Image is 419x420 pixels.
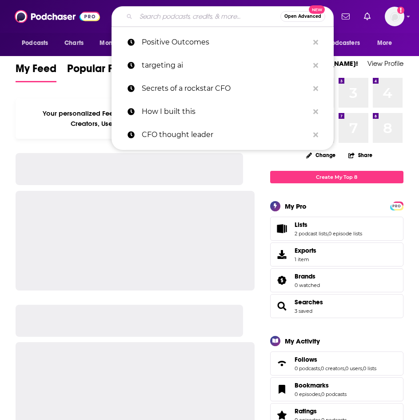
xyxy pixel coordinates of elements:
[295,298,323,306] a: Searches
[270,242,403,267] a: Exports
[273,222,291,235] a: Lists
[142,100,309,123] p: How I built this
[270,217,403,241] span: Lists
[385,7,404,26] span: Logged in as Marketing09
[142,31,309,54] p: Positive Outcomes
[295,221,362,229] a: Lists
[16,62,56,82] a: My Feed
[363,365,376,372] a: 0 lists
[385,7,404,26] button: Show profile menu
[295,282,320,288] a: 0 watched
[142,54,309,77] p: targeting ai
[295,355,376,363] a: Follows
[295,391,320,397] a: 0 episodes
[295,381,329,389] span: Bookmarks
[360,9,374,24] a: Show notifications dropdown
[371,35,403,52] button: open menu
[320,365,321,372] span: ,
[112,54,334,77] a: targeting ai
[16,35,60,52] button: open menu
[295,272,320,280] a: Brands
[270,268,403,292] span: Brands
[397,7,404,14] svg: Add a profile image
[22,37,48,49] span: Podcasts
[311,35,373,52] button: open menu
[385,7,404,26] img: User Profile
[367,59,403,68] a: View Profile
[295,230,327,237] a: 2 podcast lists
[295,365,320,372] a: 0 podcasts
[295,381,347,389] a: Bookmarks
[16,62,56,81] span: My Feed
[273,300,291,312] a: Searches
[295,407,347,415] a: Ratings
[295,246,316,254] span: Exports
[320,391,321,397] span: ,
[64,37,84,49] span: Charts
[280,11,325,22] button: Open AdvancedNew
[295,355,317,363] span: Follows
[15,8,100,25] img: Podchaser - Follow, Share and Rate Podcasts
[391,202,402,209] a: PRO
[295,272,315,280] span: Brands
[301,149,341,161] button: Change
[112,123,334,146] a: CFO thought leader
[142,77,309,100] p: Secrets of a rockstar CFO
[309,5,325,14] span: New
[285,202,307,210] div: My Pro
[284,14,321,19] span: Open Advanced
[270,377,403,401] span: Bookmarks
[295,221,307,229] span: Lists
[112,77,334,100] a: Secrets of a rockstar CFO
[327,230,328,237] span: ,
[270,294,403,318] span: Searches
[391,203,402,210] span: PRO
[100,37,131,49] span: Monitoring
[59,35,89,52] a: Charts
[93,35,143,52] button: open menu
[67,62,132,81] span: Popular Feed
[377,37,392,49] span: More
[16,98,255,139] div: Your personalized Feed is curated based on the Podcasts, Creators, Users, and Lists that you Follow.
[142,123,309,146] p: CFO thought leader
[273,383,291,396] a: Bookmarks
[321,365,344,372] a: 0 creators
[348,146,373,164] button: Share
[285,337,320,345] div: My Activity
[295,256,316,262] span: 1 item
[270,171,403,183] a: Create My Top 8
[362,365,363,372] span: ,
[295,407,317,415] span: Ratings
[112,100,334,123] a: How I built this
[338,9,353,24] a: Show notifications dropdown
[273,357,291,370] a: Follows
[67,62,132,82] a: Popular Feed
[295,308,312,314] a: 3 saved
[317,37,360,49] span: For Podcasters
[112,31,334,54] a: Positive Outcomes
[273,274,291,287] a: Brands
[344,365,345,372] span: ,
[321,391,347,397] a: 0 podcasts
[112,6,334,27] div: Search podcasts, credits, & more...
[345,365,362,372] a: 0 users
[328,230,362,237] a: 0 episode lists
[273,248,291,261] span: Exports
[136,9,280,24] input: Search podcasts, credits, & more...
[270,351,403,376] span: Follows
